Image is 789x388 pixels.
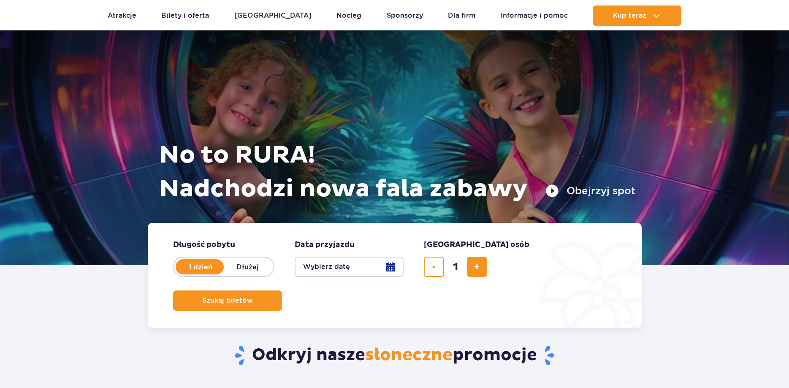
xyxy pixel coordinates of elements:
a: Sponsorzy [387,5,423,26]
a: Bilety i oferta [161,5,209,26]
a: Dla firm [448,5,475,26]
button: dodaj bilet [467,257,487,277]
a: Atrakcje [108,5,136,26]
input: liczba biletów [445,257,466,277]
span: Kup teraz [613,12,646,19]
h1: No to RURA! Nadchodzi nowa fala zabawy [159,138,635,206]
label: 1 dzień [176,258,225,276]
button: Obejrzyj spot [545,184,635,198]
button: Kup teraz [593,5,681,26]
span: Szukaj biletów [202,297,253,304]
span: [GEOGRAPHIC_DATA] osób [424,240,529,250]
button: Szukaj biletów [173,290,282,311]
a: Nocleg [336,5,361,26]
span: Długość pobytu [173,240,235,250]
span: Data przyjazdu [295,240,355,250]
a: [GEOGRAPHIC_DATA] [234,5,312,26]
button: Wybierz datę [295,257,404,277]
button: usuń bilet [424,257,444,277]
label: Dłużej [224,258,272,276]
a: Informacje i pomoc [501,5,568,26]
form: Planowanie wizyty w Park of Poland [148,223,642,328]
span: słoneczne [365,345,453,366]
h2: Odkryj nasze promocje [147,345,642,366]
